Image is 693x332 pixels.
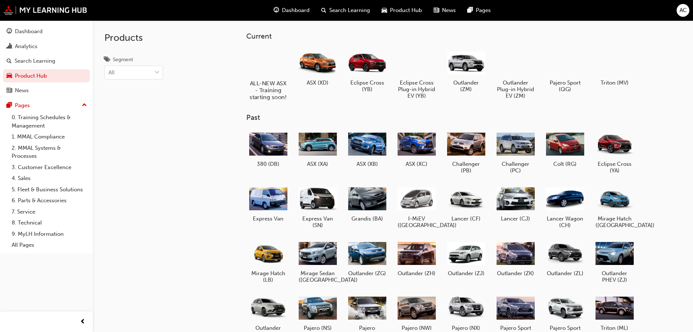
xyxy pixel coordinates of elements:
[3,84,90,97] a: News
[494,183,537,225] a: Lancer (CJ)
[9,131,90,142] a: 1. MMAL Compliance
[546,161,584,167] h5: Colt (RG)
[3,69,90,83] a: Product Hub
[274,6,279,15] span: guage-icon
[296,183,339,231] a: Express Van (SN)
[104,32,163,44] h2: Products
[467,6,473,15] span: pages-icon
[390,6,422,15] span: Product Hub
[3,54,90,68] a: Search Learning
[7,73,12,79] span: car-icon
[395,183,438,231] a: I-MiEV ([GEOGRAPHIC_DATA])
[3,99,90,112] button: Pages
[7,102,12,109] span: pages-icon
[7,58,12,65] span: search-icon
[497,79,535,99] h5: Outlander Plug-in Hybrid EV (ZM)
[546,79,584,93] h5: Pajero Sport (QG)
[155,68,160,78] span: down-icon
[9,217,90,229] a: 8. Technical
[447,325,485,331] h5: Pajero (NX)
[9,239,90,251] a: All Pages
[398,270,436,277] h5: Outlander (ZH)
[9,112,90,131] a: 0. Training Schedules & Management
[348,270,386,277] h5: Outlander (ZG)
[345,183,389,225] a: Grandis (BA)
[9,162,90,173] a: 3. Customer Excellence
[348,215,386,222] h5: Grandis (BA)
[15,86,29,95] div: News
[9,229,90,240] a: 9. MyLH Information
[345,46,389,95] a: Eclipse Cross (YB)
[395,237,438,280] a: Outlander (ZH)
[7,43,12,50] span: chart-icon
[268,3,315,18] a: guage-iconDashboard
[494,46,537,102] a: Outlander Plug-in Hybrid EV (ZM)
[395,128,438,170] a: ASX (XC)
[680,6,687,15] span: AC
[543,237,587,280] a: Outlander (ZL)
[9,206,90,218] a: 7. Service
[398,161,436,167] h5: ASX (XC)
[444,128,488,177] a: Challenger (PB)
[282,6,310,15] span: Dashboard
[113,56,133,63] div: Segment
[3,25,90,38] a: Dashboard
[249,161,287,167] h5: 380 (DB)
[447,79,485,93] h5: Outlander (ZM)
[494,237,537,280] a: Outlander (ZK)
[596,270,634,283] h5: Outlander PHEV (ZJ)
[462,3,497,18] a: pages-iconPages
[345,237,389,280] a: Outlander (ZG)
[596,325,634,331] h5: Triton (ML)
[348,79,386,93] h5: Eclipse Cross (YB)
[546,270,584,277] h5: Outlander (ZL)
[677,4,689,17] button: AC
[80,317,85,327] span: prev-icon
[543,183,587,231] a: Lancer Wagon (CH)
[3,23,90,99] button: DashboardAnalyticsSearch LearningProduct HubNews
[108,69,115,77] div: All
[593,46,636,89] a: Triton (MV)
[476,6,491,15] span: Pages
[299,270,337,283] h5: Mirage Sedan ([GEOGRAPHIC_DATA])
[296,46,339,89] a: ASX (XD)
[447,215,485,222] h5: Lancer (CF)
[444,183,488,225] a: Lancer (CF)
[246,128,290,170] a: 380 (DB)
[376,3,428,18] a: car-iconProduct Hub
[497,270,535,277] h5: Outlander (ZK)
[7,87,12,94] span: news-icon
[15,27,43,36] div: Dashboard
[444,46,488,95] a: Outlander (ZM)
[444,237,488,280] a: Outlander (ZJ)
[296,128,339,170] a: ASX (XA)
[348,161,386,167] h5: ASX (XB)
[398,325,436,331] h5: Pajero (NW)
[596,215,634,229] h5: Mirage Hatch ([GEOGRAPHIC_DATA])
[299,79,337,86] h5: ASX (XD)
[497,161,535,174] h5: Challenger (PC)
[248,80,288,101] h5: ALL-NEW ASX - Training starting soon!
[315,3,376,18] a: search-iconSearch Learning
[398,79,436,99] h5: Eclipse Cross Plug-in Hybrid EV (YB)
[15,42,37,51] div: Analytics
[249,270,287,283] h5: Mirage Hatch (LB)
[3,40,90,53] a: Analytics
[9,184,90,195] a: 5. Fleet & Business Solutions
[543,46,587,95] a: Pajero Sport (QG)
[82,101,87,110] span: up-icon
[15,57,55,65] div: Search Learning
[4,5,87,15] img: mmal
[15,101,30,110] div: Pages
[497,215,535,222] h5: Lancer (CJ)
[246,183,290,225] a: Express Van
[596,161,634,174] h5: Eclipse Cross (YA)
[299,161,337,167] h5: ASX (XA)
[596,79,634,86] h5: Triton (MV)
[442,6,456,15] span: News
[246,113,660,122] h3: Past
[398,215,436,229] h5: I-MiEV ([GEOGRAPHIC_DATA])
[593,183,636,231] a: Mirage Hatch ([GEOGRAPHIC_DATA])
